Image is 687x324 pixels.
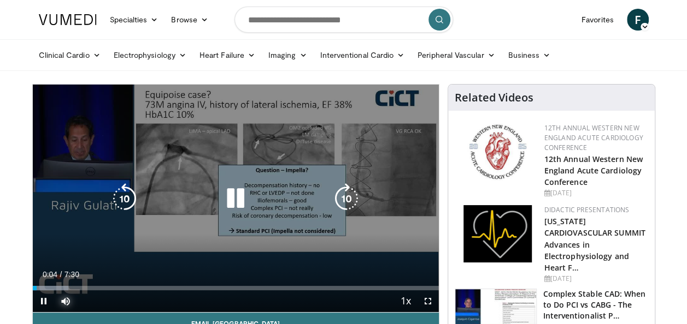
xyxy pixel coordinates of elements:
a: Favorites [575,9,620,31]
div: [DATE] [544,274,646,284]
a: Imaging [262,44,314,66]
a: Browse [165,9,215,31]
a: Peripheral Vascular [411,44,501,66]
a: Electrophysiology [107,44,193,66]
img: 1860aa7a-ba06-47e3-81a4-3dc728c2b4cf.png.150x105_q85_autocrop_double_scale_upscale_version-0.2.png [463,205,532,262]
a: 12th Annual Western New England Acute Cardiology Conference [544,154,643,187]
h4: Related Videos [455,91,533,104]
a: Heart Failure [193,44,262,66]
a: Specialties [103,9,165,31]
button: Pause [33,290,55,312]
button: Fullscreen [417,290,439,312]
div: Progress Bar [33,286,439,290]
div: Didactic Presentations [544,205,646,215]
span: 7:30 [64,270,79,279]
button: Mute [55,290,77,312]
div: [DATE] [544,188,646,198]
h3: Complex Stable CAD: When to Do PCI vs CABG - The Interventionalist P… [543,289,648,321]
span: 0:04 [43,270,57,279]
a: Business [501,44,557,66]
span: / [60,270,62,279]
a: Clinical Cardio [32,44,107,66]
a: 12th Annual Western New England Acute Cardiology Conference [544,123,643,152]
video-js: Video Player [33,85,439,313]
img: VuMedi Logo [39,14,97,25]
img: 0954f259-7907-4053-a817-32a96463ecc8.png.150x105_q85_autocrop_double_scale_upscale_version-0.2.png [467,123,528,181]
a: [US_STATE] CARDIOVASCULAR SUMMIT Advances in Electrophysiology and Heart F… [544,216,645,272]
input: Search topics, interventions [234,7,453,33]
a: Interventional Cardio [314,44,412,66]
button: Playback Rate [395,290,417,312]
a: F [627,9,649,31]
